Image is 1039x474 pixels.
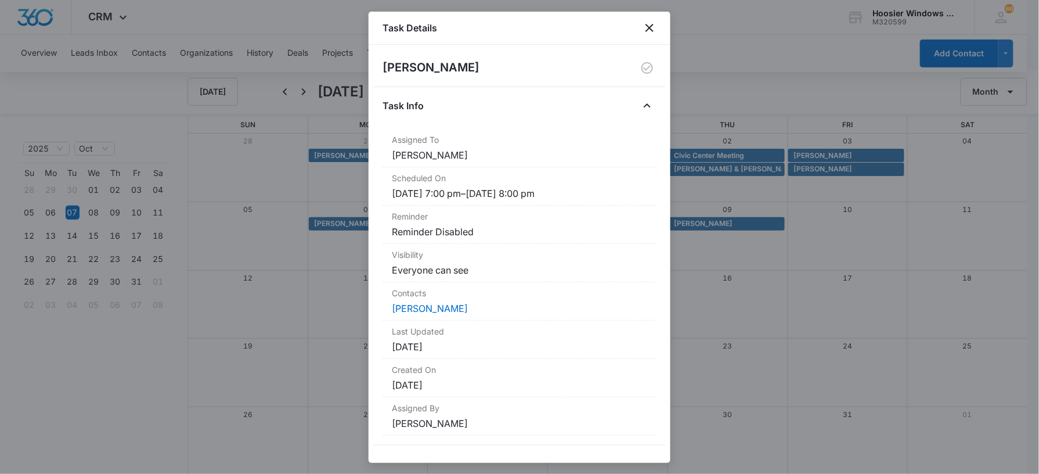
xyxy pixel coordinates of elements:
[392,416,647,430] dd: [PERSON_NAME]
[392,325,647,337] dt: Last Updated
[383,129,656,167] div: Assigned To[PERSON_NAME]
[392,364,647,376] dt: Created On
[392,186,647,200] dd: [DATE] 7:00 pm – [DATE] 8:00 pm
[643,21,656,35] button: close
[392,148,647,162] dd: [PERSON_NAME]
[383,282,656,321] div: Contacts[PERSON_NAME]
[392,210,647,222] dt: Reminder
[638,96,656,115] button: Close
[383,206,656,244] div: ReminderReminder Disabled
[383,59,479,77] h2: [PERSON_NAME]
[383,21,437,35] h1: Task Details
[392,263,647,277] dd: Everyone can see
[383,359,656,397] div: Created On[DATE]
[392,378,647,392] dd: [DATE]
[392,340,647,354] dd: [DATE]
[392,172,647,184] dt: Scheduled On
[392,303,468,314] a: [PERSON_NAME]
[383,397,656,436] div: Assigned By[PERSON_NAME]
[392,287,647,299] dt: Contacts
[383,99,424,113] h4: Task Info
[383,244,656,282] div: VisibilityEveryone can see
[383,321,656,359] div: Last Updated[DATE]
[383,167,656,206] div: Scheduled On[DATE] 7:00 pm–[DATE] 8:00 pm
[392,249,647,261] dt: Visibility
[392,402,647,414] dt: Assigned By
[392,134,647,146] dt: Assigned To
[392,225,647,239] dd: Reminder Disabled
